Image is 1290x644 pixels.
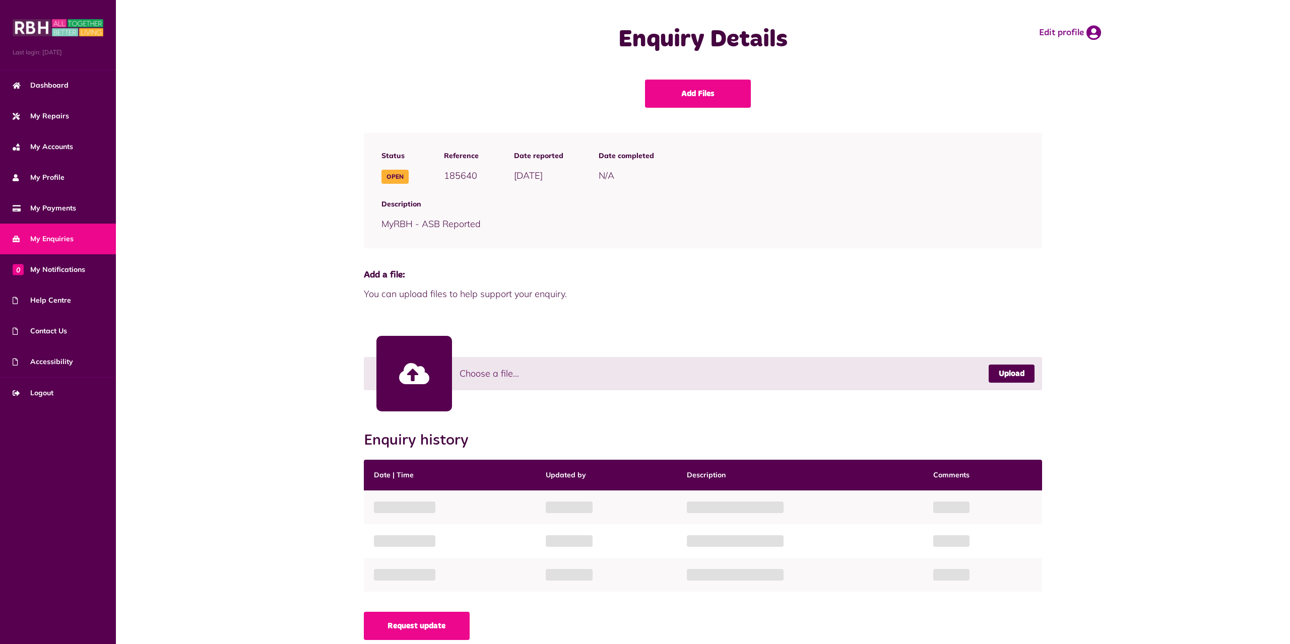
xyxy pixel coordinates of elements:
th: Comments [923,460,1042,490]
th: Updated by [536,460,677,490]
span: You can upload files to help support your enquiry. [364,287,1043,301]
th: Description [677,460,923,490]
span: Logout [13,388,53,398]
span: [DATE] [514,170,543,181]
span: Dashboard [13,80,69,91]
span: My Payments [13,203,76,213]
h1: Enquiry Details [501,25,905,54]
span: Status [381,151,409,161]
span: Accessibility [13,356,73,367]
span: Open [381,170,409,184]
span: My Enquiries [13,234,74,244]
a: Edit profile [1039,25,1101,40]
span: My Profile [13,172,64,183]
span: My Accounts [13,141,73,152]
span: My Repairs [13,111,69,121]
span: Date completed [599,151,654,161]
span: Reference [444,151,479,161]
span: My Notifications [13,264,85,275]
a: Upload [989,365,1035,383]
a: Add Files [645,80,751,108]
span: Date reported [514,151,563,161]
span: 0 [13,264,24,275]
span: Description [381,199,1025,209]
span: 185640 [444,170,477,181]
th: Date | Time [364,460,536,490]
span: N/A [599,170,614,181]
img: MyRBH [13,18,103,38]
a: Request update [364,612,470,640]
span: MyRBH - ASB Reported [381,218,481,230]
span: Contact Us [13,326,67,336]
span: Add a file: [364,268,1043,282]
span: Help Centre [13,295,71,306]
span: Choose a file... [460,367,519,380]
span: Last login: [DATE] [13,48,103,57]
h2: Enquiry history [364,432,479,450]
